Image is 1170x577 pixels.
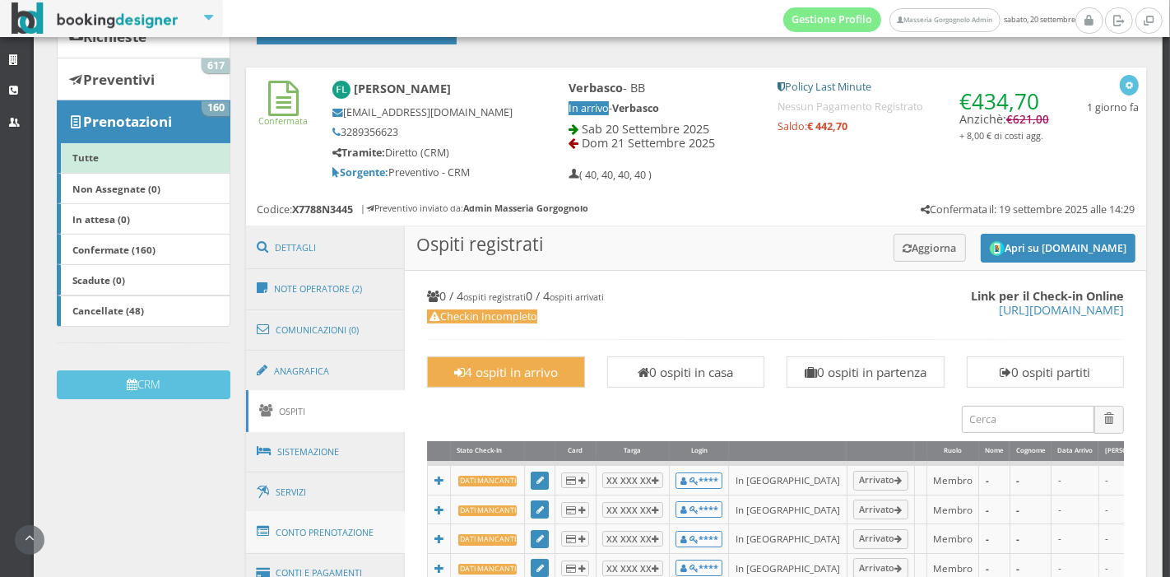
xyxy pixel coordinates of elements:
span: In arrivo [569,101,609,115]
td: Membro [927,463,979,495]
b: Non Assegnate (0) [72,182,160,195]
div: [PERSON_NAME] [1099,441,1161,462]
a: Sistemazione [246,430,406,473]
input: Cerca [962,406,1094,433]
a: [URL][DOMAIN_NAME] [999,302,1124,318]
td: - [979,495,1010,524]
div: Nome [979,441,1010,462]
a: Servizi [246,472,406,514]
h4: - BB [569,81,756,95]
a: Arrivato [853,471,908,491]
small: ospiti registrati [463,291,526,303]
a: Arrivato [853,500,908,519]
h6: | Preventivo inviato da: [360,203,588,214]
td: - [1052,495,1099,524]
b: Dati mancanti [458,564,518,575]
span: Checkin Incompleto [427,309,537,323]
span: Sab 20 Settembre 2025 [582,121,709,137]
td: - [1052,463,1099,495]
div: In [GEOGRAPHIC_DATA] [736,532,841,546]
b: [PERSON_NAME] [354,81,451,96]
h3: 0 ospiti partiti [975,365,1116,379]
b: Verbasco [612,101,659,115]
td: - [1010,495,1052,524]
span: 160 [202,101,230,116]
b: Dati mancanti [458,476,518,486]
td: - [979,524,1010,554]
div: Data Arrivo [1052,441,1098,462]
a: Non Assegnate (0) [57,173,230,204]
a: Tutte [57,142,230,174]
a: Gestione Profilo [783,7,882,32]
b: Admin Masseria Gorgognolo [463,202,588,214]
td: - [1010,463,1052,495]
h5: Saldo: [778,120,1049,133]
b: Sorgente: [332,165,388,179]
b: X7788N3445 [292,202,353,216]
h5: ( 40, 40, 40, 40 ) [569,169,652,181]
b: Tutte [72,151,99,164]
h5: - [569,102,756,114]
h3: Ospiti registrati [405,226,1146,271]
span: € [959,86,1039,116]
div: Login [670,441,728,462]
button: XX XXX XX [602,561,663,576]
span: Dom 21 Settembre 2025 [582,135,715,151]
h5: Policy Last Minute [778,81,1049,93]
div: Targa [597,441,669,462]
b: Verbasco [569,80,623,95]
a: Prenotazioni 160 [57,100,230,143]
a: In attesa (0) [57,203,230,235]
div: In [GEOGRAPHIC_DATA] [736,473,841,487]
td: - [1010,524,1052,554]
b: Prenotazioni [83,112,172,131]
button: Apri su [DOMAIN_NAME] [981,234,1135,263]
img: Francesco Lippolis [332,81,351,100]
h4: 0 / 4 0 / 4 [427,289,1124,303]
td: - [1098,463,1161,495]
button: CRM [57,370,230,399]
a: Masseria Gorgognolo Admin [889,8,1000,32]
a: Cancellate (48) [57,295,230,327]
h5: Preventivo - CRM [332,166,513,179]
td: Membro [927,524,979,554]
a: Confermata [259,101,309,127]
b: Scadute (0) [72,273,125,286]
div: Stato Check-In [451,441,524,462]
b: Dati mancanti [458,534,518,545]
h5: [EMAIL_ADDRESS][DOMAIN_NAME] [332,106,513,119]
b: In attesa (0) [72,212,130,226]
a: Confermate (160) [57,234,230,265]
b: Tramite: [332,146,385,160]
b: Link per il Check-in Online [971,288,1124,304]
span: 621,00 [1013,112,1049,127]
span: sabato, 20 settembre [783,7,1075,32]
div: In [GEOGRAPHIC_DATA] [736,561,841,575]
h5: Codice: [257,203,353,216]
b: Confermate (160) [72,243,156,256]
div: Card [555,441,595,462]
h3: 0 ospiti in casa [615,365,756,379]
img: circle_logo_thumb.png [990,241,1005,256]
span: € [1006,112,1049,127]
a: Conto Prenotazione [246,511,406,554]
small: + 8,00 € di costi agg. [959,129,1043,142]
small: ospiti arrivati [550,291,604,303]
a: Comunicazioni (0) [246,309,406,351]
span: 434,70 [972,86,1039,116]
h5: 1 giorno fa [1087,101,1139,114]
a: Scadute (0) [57,264,230,295]
a: Dettagli [246,226,406,269]
td: - [1098,524,1161,554]
td: - [1098,495,1161,524]
a: Note Operatore (2) [246,268,406,310]
button: XX XXX XX [602,531,663,547]
img: BookingDesigner.com [12,2,179,35]
h5: Nessun Pagamento Registrato [778,100,1049,113]
button: Aggiorna [894,234,967,261]
h5: Diretto (CRM) [332,147,513,159]
div: In [GEOGRAPHIC_DATA] [736,503,841,517]
div: Ruolo [927,441,978,462]
strong: € 442,70 [807,119,847,133]
a: Preventivi 617 [57,58,230,100]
